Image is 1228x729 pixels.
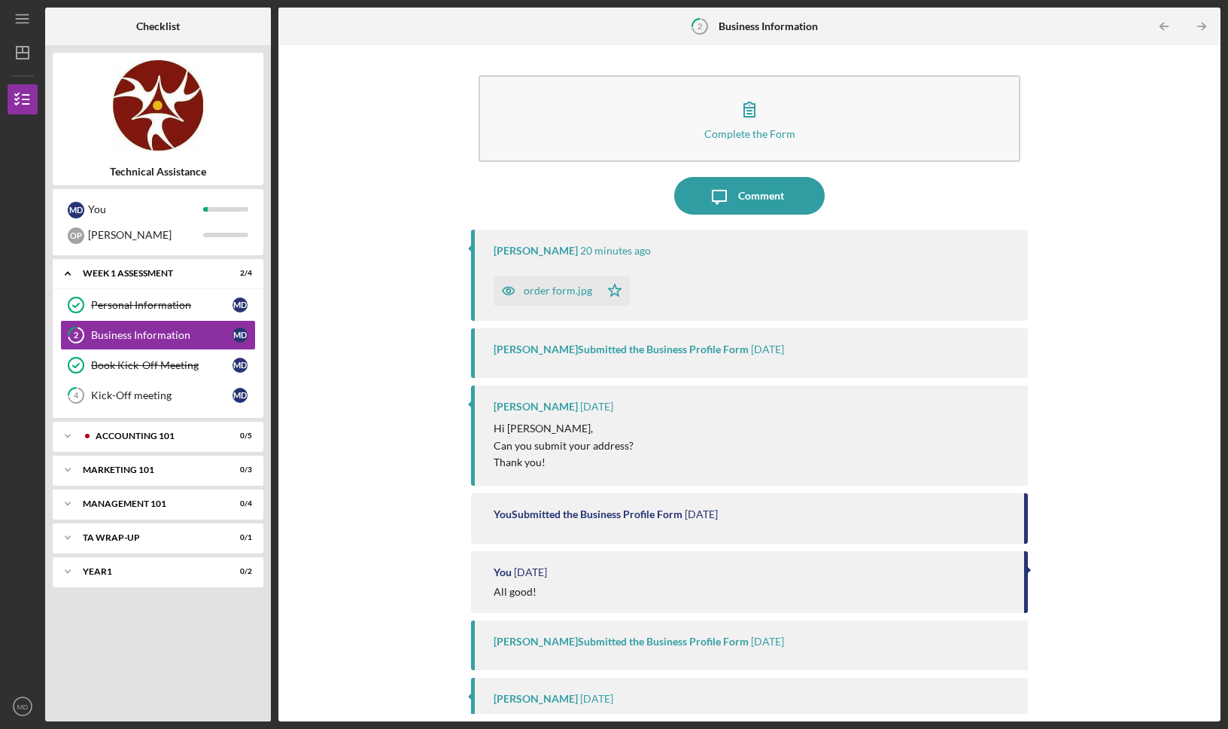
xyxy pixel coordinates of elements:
[225,567,252,576] div: 0 / 2
[494,343,749,355] div: [PERSON_NAME] Submitted the Business Profile Form
[136,20,180,32] b: Checklist
[60,290,256,320] a: Personal InformationMD
[580,245,651,257] time: 2025-08-13 19:12
[68,202,84,218] div: M D
[88,222,203,248] div: [PERSON_NAME]
[83,499,214,508] div: Management 101
[74,391,79,401] tspan: 4
[494,508,682,520] div: You Submitted the Business Profile Form
[580,401,613,413] time: 2025-05-20 18:21
[494,636,749,648] div: [PERSON_NAME] Submitted the Business Profile Form
[74,331,78,340] tspan: 2
[233,358,248,373] div: M D
[685,508,718,520] time: 2025-05-08 23:27
[698,21,702,31] tspan: 2
[225,269,252,278] div: 2 / 4
[494,693,578,705] div: [PERSON_NAME]
[580,693,613,705] time: 2025-05-08 15:37
[704,128,795,139] div: Complete the Form
[60,380,256,410] a: 4Kick-Off meetingMD
[233,388,248,403] div: M D
[494,586,536,598] div: All good!
[751,343,784,355] time: 2025-05-20 18:22
[83,465,214,474] div: Marketing 101
[738,177,784,215] div: Comment
[83,567,214,576] div: Year1
[83,533,214,542] div: TA Wrap-Up
[494,245,578,257] div: [PERSON_NAME]
[225,533,252,542] div: 0 / 1
[17,703,29,711] text: MD
[96,432,214,441] div: Accounting 101
[494,566,512,578] div: You
[674,177,825,215] button: Comment
[225,432,252,441] div: 0 / 5
[494,454,634,471] p: Thank you!
[91,389,233,401] div: Kick-Off meeting
[91,359,233,371] div: Book Kick-Off Meeting
[719,20,818,32] b: Business Information
[494,712,636,729] p: Hi, do you have any questions?
[83,269,214,278] div: Week 1 Assessment
[514,566,547,578] time: 2025-05-08 15:48
[494,420,634,437] p: Hi [PERSON_NAME],
[91,329,233,341] div: Business Information
[751,636,784,648] time: 2025-05-08 15:37
[60,320,256,350] a: 2Business InformationMD
[60,350,256,380] a: Book Kick-Off MeetingMD
[494,276,630,306] button: order form.jpg
[479,75,1020,162] button: Complete the Form
[68,227,84,244] div: O P
[8,691,38,721] button: MD
[110,166,206,178] b: Technical Assistance
[225,465,252,474] div: 0 / 3
[225,499,252,508] div: 0 / 4
[233,297,248,313] div: M D
[53,60,263,151] img: Product logo
[88,197,203,222] div: You
[233,328,248,343] div: M D
[91,299,233,311] div: Personal Information
[524,285,592,297] div: order form.jpg
[494,438,634,454] p: Can you submit your address?
[494,401,578,413] div: [PERSON_NAME]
